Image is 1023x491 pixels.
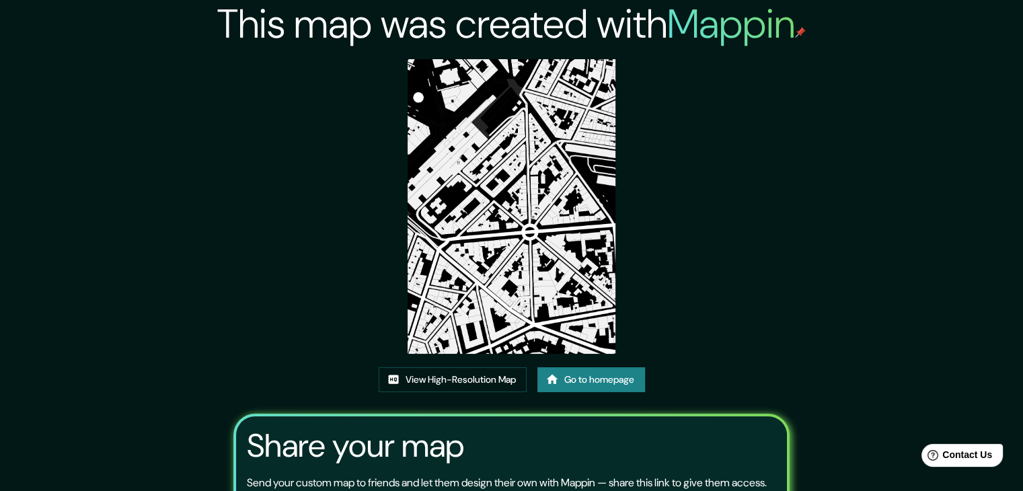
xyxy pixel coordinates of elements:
iframe: Help widget launcher [903,439,1008,476]
img: created-map [408,59,616,354]
img: mappin-pin [795,27,806,38]
p: Send your custom map to friends and let them design their own with Mappin — share this link to gi... [247,475,767,491]
h3: Share your map [247,427,464,465]
a: Go to homepage [537,367,645,392]
a: View High-Resolution Map [379,367,527,392]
